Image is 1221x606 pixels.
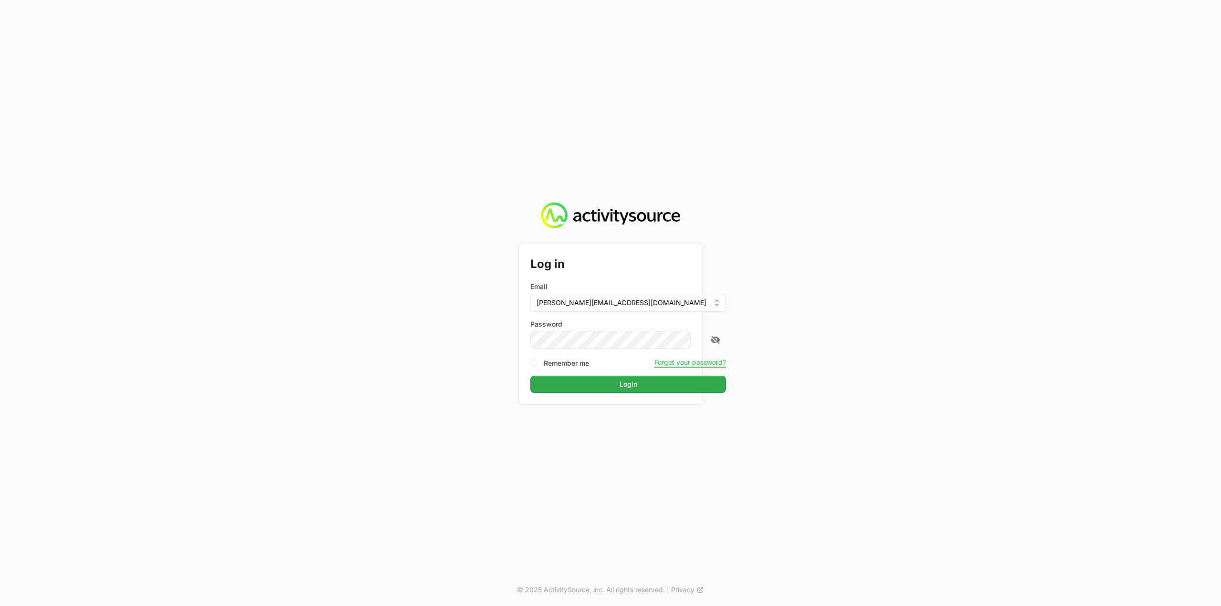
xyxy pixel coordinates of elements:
label: Remember me [544,359,589,368]
button: Forgot your password? [654,358,726,367]
p: © 2025 ActivitySource, inc. All rights reserved. [517,585,665,595]
label: Password [530,319,726,329]
h2: Log in [530,256,726,273]
span: Login [536,379,720,390]
span: [PERSON_NAME][EMAIL_ADDRESS][DOMAIN_NAME] [537,298,706,308]
img: Activity Source [541,202,680,229]
label: Email [530,282,548,291]
button: [PERSON_NAME][EMAIL_ADDRESS][DOMAIN_NAME] [530,294,726,312]
button: Login [530,376,726,393]
span: | [667,585,669,595]
a: Privacy [671,585,704,595]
